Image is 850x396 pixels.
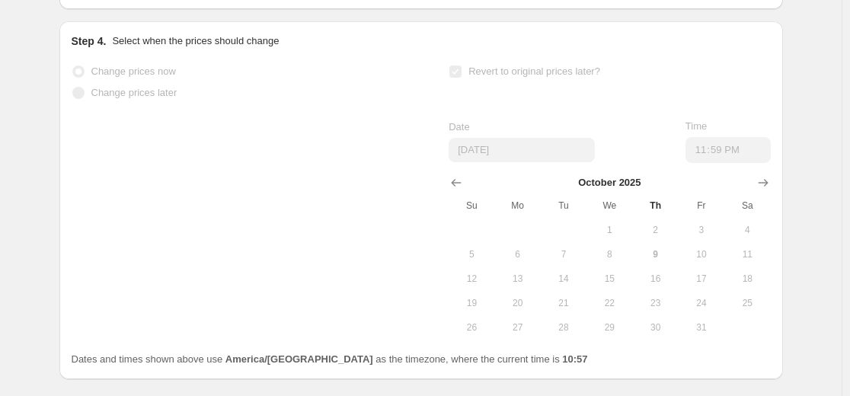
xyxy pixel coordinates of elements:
[455,248,488,260] span: 5
[632,315,678,340] button: Thursday October 30 2025
[638,248,672,260] span: 9
[679,291,724,315] button: Friday October 24 2025
[449,267,494,291] button: Sunday October 12 2025
[586,242,632,267] button: Wednesday October 8 2025
[753,172,774,193] button: Show next month, November 2025
[547,321,580,334] span: 28
[679,218,724,242] button: Friday October 3 2025
[449,121,469,133] span: Date
[562,353,587,365] b: 10:57
[679,315,724,340] button: Friday October 31 2025
[586,193,632,218] th: Wednesday
[593,297,626,309] span: 22
[455,321,488,334] span: 26
[541,315,586,340] button: Tuesday October 28 2025
[495,193,541,218] th: Monday
[586,315,632,340] button: Wednesday October 29 2025
[724,218,770,242] button: Saturday October 4 2025
[449,193,494,218] th: Sunday
[724,291,770,315] button: Saturday October 25 2025
[638,321,672,334] span: 30
[455,200,488,212] span: Su
[593,321,626,334] span: 29
[495,267,541,291] button: Monday October 13 2025
[72,353,588,365] span: Dates and times shown above use as the timezone, where the current time is
[730,248,764,260] span: 11
[638,200,672,212] span: Th
[632,291,678,315] button: Thursday October 23 2025
[593,200,626,212] span: We
[724,242,770,267] button: Saturday October 11 2025
[541,193,586,218] th: Tuesday
[455,273,488,285] span: 12
[586,267,632,291] button: Wednesday October 15 2025
[547,248,580,260] span: 7
[495,242,541,267] button: Monday October 6 2025
[91,87,177,98] span: Change prices later
[685,297,718,309] span: 24
[632,218,678,242] button: Thursday October 2 2025
[685,321,718,334] span: 31
[593,224,626,236] span: 1
[449,315,494,340] button: Sunday October 26 2025
[730,200,764,212] span: Sa
[468,65,600,77] span: Revert to original prices later?
[632,267,678,291] button: Thursday October 16 2025
[724,193,770,218] th: Saturday
[679,242,724,267] button: Friday October 10 2025
[593,273,626,285] span: 15
[730,297,764,309] span: 25
[638,297,672,309] span: 23
[541,242,586,267] button: Tuesday October 7 2025
[685,273,718,285] span: 17
[685,248,718,260] span: 10
[449,242,494,267] button: Sunday October 5 2025
[547,273,580,285] span: 14
[593,248,626,260] span: 8
[501,321,535,334] span: 27
[730,224,764,236] span: 4
[586,218,632,242] button: Wednesday October 1 2025
[685,224,718,236] span: 3
[638,224,672,236] span: 2
[586,291,632,315] button: Wednesday October 22 2025
[685,137,771,163] input: 12:00
[632,193,678,218] th: Thursday
[679,193,724,218] th: Friday
[501,273,535,285] span: 13
[449,138,595,162] input: 10/9/2025
[547,297,580,309] span: 21
[446,172,467,193] button: Show previous month, September 2025
[685,200,718,212] span: Fr
[91,65,176,77] span: Change prices now
[685,120,707,132] span: Time
[225,353,373,365] b: America/[GEOGRAPHIC_DATA]
[501,297,535,309] span: 20
[679,267,724,291] button: Friday October 17 2025
[449,291,494,315] button: Sunday October 19 2025
[455,297,488,309] span: 19
[632,242,678,267] button: Today Thursday October 9 2025
[730,273,764,285] span: 18
[547,200,580,212] span: Tu
[495,315,541,340] button: Monday October 27 2025
[112,34,279,49] p: Select when the prices should change
[501,248,535,260] span: 6
[638,273,672,285] span: 16
[495,291,541,315] button: Monday October 20 2025
[724,267,770,291] button: Saturday October 18 2025
[541,267,586,291] button: Tuesday October 14 2025
[72,34,107,49] h2: Step 4.
[501,200,535,212] span: Mo
[541,291,586,315] button: Tuesday October 21 2025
